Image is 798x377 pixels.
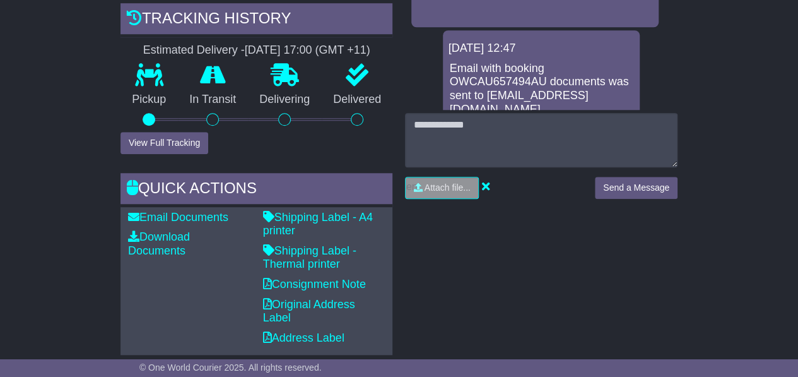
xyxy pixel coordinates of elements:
[128,211,228,224] a: Email Documents
[263,244,356,271] a: Shipping Label - Thermal printer
[120,93,178,107] p: Pickup
[139,362,322,373] span: © One World Courier 2025. All rights reserved.
[263,298,355,325] a: Original Address Label
[322,93,393,107] p: Delivered
[178,93,248,107] p: In Transit
[128,230,190,257] a: Download Documents
[245,44,370,57] div: [DATE] 17:00 (GMT +11)
[263,332,344,344] a: Address Label
[263,211,373,237] a: Shipping Label - A4 printer
[448,42,635,56] div: [DATE] 12:47
[120,132,208,154] button: View Full Tracking
[248,93,322,107] p: Delivering
[449,62,633,116] p: Email with booking OWCAU657494AU documents was sent to [EMAIL_ADDRESS][DOMAIN_NAME].
[120,3,393,37] div: Tracking history
[595,177,678,199] button: Send a Message
[120,44,393,57] div: Estimated Delivery -
[263,278,366,290] a: Consignment Note
[120,173,393,207] div: Quick Actions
